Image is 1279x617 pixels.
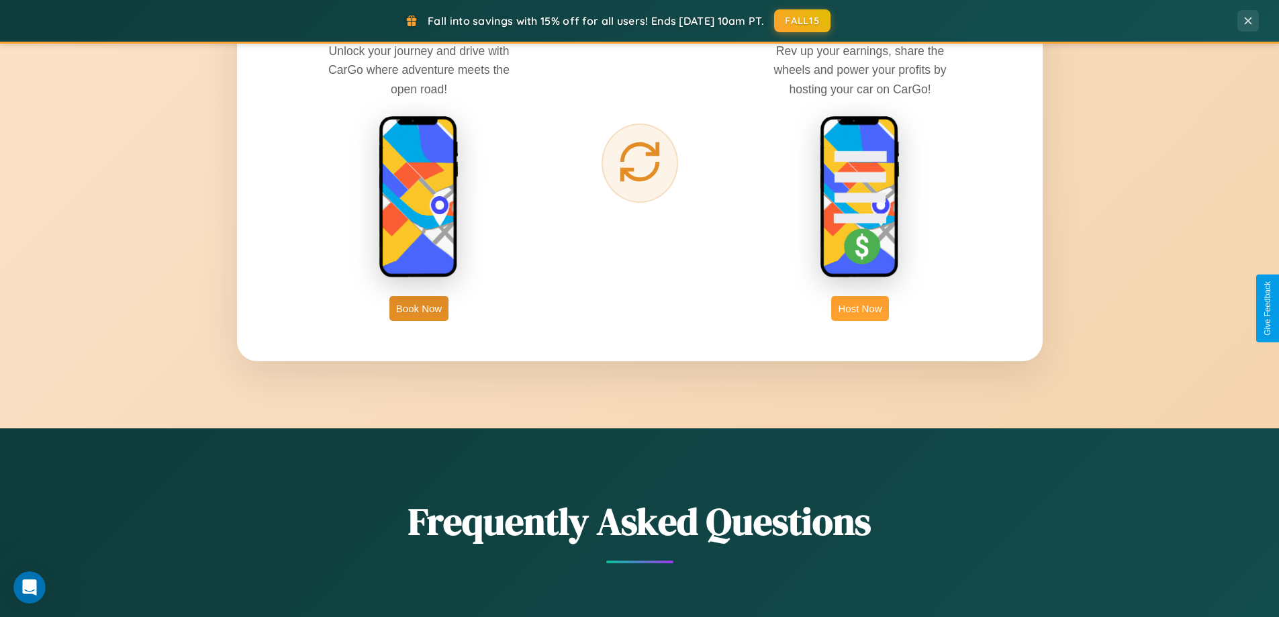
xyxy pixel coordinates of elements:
button: Book Now [389,296,448,321]
iframe: Intercom live chat [13,571,46,604]
button: FALL15 [774,9,831,32]
img: rent phone [379,115,459,279]
h2: Frequently Asked Questions [237,495,1043,547]
p: Unlock your journey and drive with CarGo where adventure meets the open road! [318,42,520,98]
span: Fall into savings with 15% off for all users! Ends [DATE] 10am PT. [428,14,764,28]
div: Give Feedback [1263,281,1272,336]
img: host phone [820,115,900,279]
button: Host Now [831,296,888,321]
p: Rev up your earnings, share the wheels and power your profits by hosting your car on CarGo! [759,42,961,98]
